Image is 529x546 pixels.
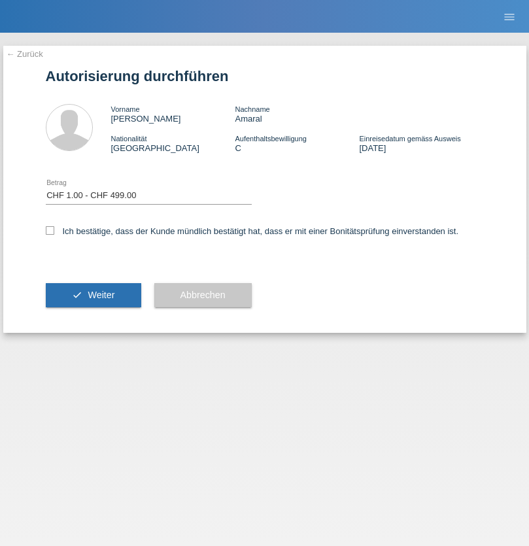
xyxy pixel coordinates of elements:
[235,105,269,113] span: Nachname
[111,104,235,124] div: [PERSON_NAME]
[46,68,484,84] h1: Autorisierung durchführen
[111,135,147,143] span: Nationalität
[7,49,43,59] a: ← Zurück
[111,133,235,153] div: [GEOGRAPHIC_DATA]
[359,135,460,143] span: Einreisedatum gemäss Ausweis
[503,10,516,24] i: menu
[46,283,141,308] button: check Weiter
[496,12,522,20] a: menu
[72,290,82,300] i: check
[235,104,359,124] div: Amaral
[46,226,459,236] label: Ich bestätige, dass der Kunde mündlich bestätigt hat, dass er mit einer Bonitätsprüfung einversta...
[359,133,483,153] div: [DATE]
[154,283,252,308] button: Abbrechen
[88,290,114,300] span: Weiter
[180,290,226,300] span: Abbrechen
[235,135,306,143] span: Aufenthaltsbewilligung
[111,105,140,113] span: Vorname
[235,133,359,153] div: C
